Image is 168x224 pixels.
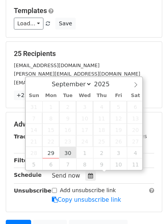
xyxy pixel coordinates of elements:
span: September 21, 2025 [26,135,43,147]
strong: Tracking [14,133,40,140]
span: Send now [52,172,80,179]
span: October 11, 2025 [127,158,144,170]
span: Sat [127,93,144,98]
span: Sun [26,93,43,98]
span: October 1, 2025 [76,147,93,158]
span: September 1, 2025 [42,101,59,112]
span: September 23, 2025 [59,135,76,147]
span: September 27, 2025 [127,135,144,147]
span: September 4, 2025 [93,101,110,112]
span: October 9, 2025 [93,158,110,170]
a: Load... [14,18,43,30]
span: September 20, 2025 [127,124,144,135]
span: September 3, 2025 [76,101,93,112]
span: September 25, 2025 [93,135,110,147]
span: September 26, 2025 [110,135,127,147]
h5: 25 Recipients [14,49,154,58]
span: September 18, 2025 [93,124,110,135]
span: October 8, 2025 [76,158,93,170]
span: September 16, 2025 [59,124,76,135]
a: +22 more [14,91,46,100]
span: September 5, 2025 [110,101,127,112]
span: Wed [76,93,93,98]
iframe: Chat Widget [130,187,168,224]
span: October 3, 2025 [110,147,127,158]
a: Templates [14,7,47,15]
span: October 7, 2025 [59,158,76,170]
span: September 7, 2025 [26,112,43,124]
span: Thu [93,93,110,98]
span: October 5, 2025 [26,158,43,170]
span: September 11, 2025 [93,112,110,124]
span: September 19, 2025 [110,124,127,135]
span: September 8, 2025 [42,112,59,124]
input: Year [92,81,120,88]
span: October 6, 2025 [42,158,59,170]
strong: Unsubscribe [14,188,52,194]
small: [PERSON_NAME][EMAIL_ADDRESS][DOMAIN_NAME] [14,71,140,77]
span: October 2, 2025 [93,147,110,158]
span: Mon [42,93,59,98]
span: September 24, 2025 [76,135,93,147]
strong: Schedule [14,172,42,178]
strong: Filters [14,157,33,163]
span: September 29, 2025 [42,147,59,158]
small: [EMAIL_ADDRESS][DOMAIN_NAME] [14,80,100,86]
span: September 10, 2025 [76,112,93,124]
span: October 4, 2025 [127,147,144,158]
a: Copy unsubscribe link [52,196,121,203]
span: Fri [110,93,127,98]
small: [EMAIL_ADDRESS][DOMAIN_NAME] [14,63,100,68]
span: September 9, 2025 [59,112,76,124]
span: September 22, 2025 [42,135,59,147]
span: September 17, 2025 [76,124,93,135]
button: Save [55,18,75,30]
span: September 14, 2025 [26,124,43,135]
span: September 28, 2025 [26,147,43,158]
span: September 13, 2025 [127,112,144,124]
span: September 30, 2025 [59,147,76,158]
span: Tue [59,93,76,98]
h5: Advanced [14,120,154,128]
label: Add unsubscribe link [60,186,116,194]
span: September 2, 2025 [59,101,76,112]
span: August 31, 2025 [26,101,43,112]
span: September 12, 2025 [110,112,127,124]
span: October 10, 2025 [110,158,127,170]
span: September 15, 2025 [42,124,59,135]
span: September 6, 2025 [127,101,144,112]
